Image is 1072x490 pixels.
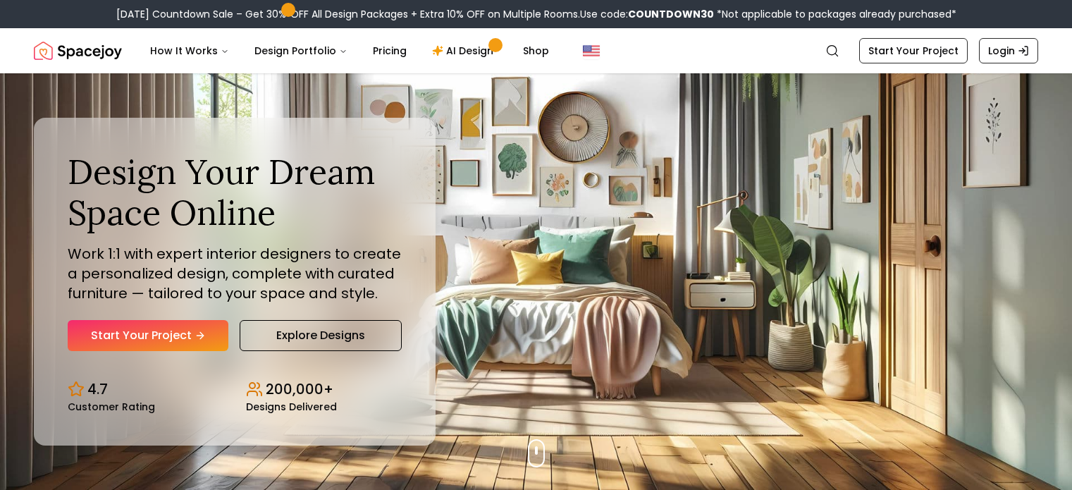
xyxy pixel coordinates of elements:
button: Design Portfolio [243,37,359,65]
p: 4.7 [87,379,108,399]
a: Pricing [362,37,418,65]
a: Shop [512,37,560,65]
div: Design stats [68,368,402,412]
h1: Design Your Dream Space Online [68,152,402,233]
img: Spacejoy Logo [34,37,122,65]
span: *Not applicable to packages already purchased* [714,7,956,21]
img: United States [583,42,600,59]
p: 200,000+ [266,379,333,399]
b: COUNTDOWN30 [628,7,714,21]
small: Customer Rating [68,402,155,412]
a: Start Your Project [68,320,228,351]
small: Designs Delivered [246,402,337,412]
a: Login [979,38,1038,63]
a: Spacejoy [34,37,122,65]
p: Work 1:1 with expert interior designers to create a personalized design, complete with curated fu... [68,244,402,303]
a: Explore Designs [240,320,402,351]
nav: Global [34,28,1038,73]
button: How It Works [139,37,240,65]
nav: Main [139,37,560,65]
a: Start Your Project [859,38,968,63]
span: Use code: [580,7,714,21]
a: AI Design [421,37,509,65]
div: [DATE] Countdown Sale – Get 30% OFF All Design Packages + Extra 10% OFF on Multiple Rooms. [116,7,956,21]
